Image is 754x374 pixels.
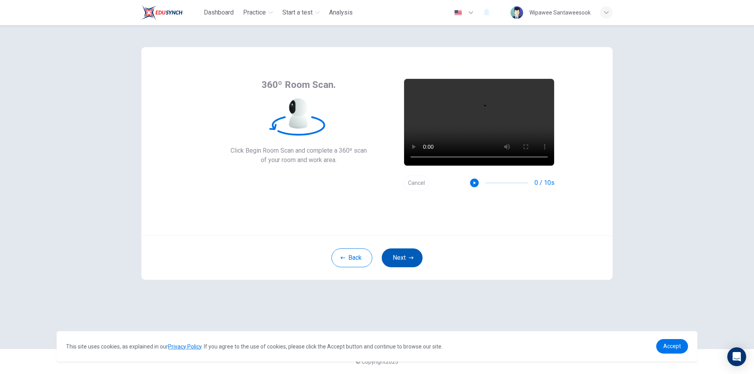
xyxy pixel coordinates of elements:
[282,8,313,17] span: Start a test
[66,343,443,350] span: This site uses cookies, as explained in our . If you agree to the use of cookies, please click th...
[326,5,356,20] button: Analysis
[231,155,367,165] span: of your room and work area.
[168,343,201,350] a: Privacy Policy
[453,10,463,16] img: en
[279,5,323,20] button: Start a test
[404,175,429,191] button: Cancel
[204,8,234,17] span: Dashboard
[331,248,372,267] button: Back
[329,8,353,17] span: Analysis
[511,6,523,19] img: Profile picture
[141,5,201,20] a: Train Test logo
[231,146,367,155] span: Click Begin Room Scan and complete a 360º scan
[141,5,183,20] img: Train Test logo
[262,78,336,91] span: 360º Room Scan.
[663,343,681,349] span: Accept
[727,347,746,366] div: Open Intercom Messenger
[656,339,688,354] a: dismiss cookie message
[382,248,423,267] button: Next
[529,8,591,17] div: Wipawee Santaweesook
[243,8,266,17] span: Practice
[57,331,697,361] div: cookieconsent
[356,359,398,365] span: © Copyright 2025
[201,5,237,20] button: Dashboard
[534,178,555,188] span: 0 / 10s
[240,5,276,20] button: Practice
